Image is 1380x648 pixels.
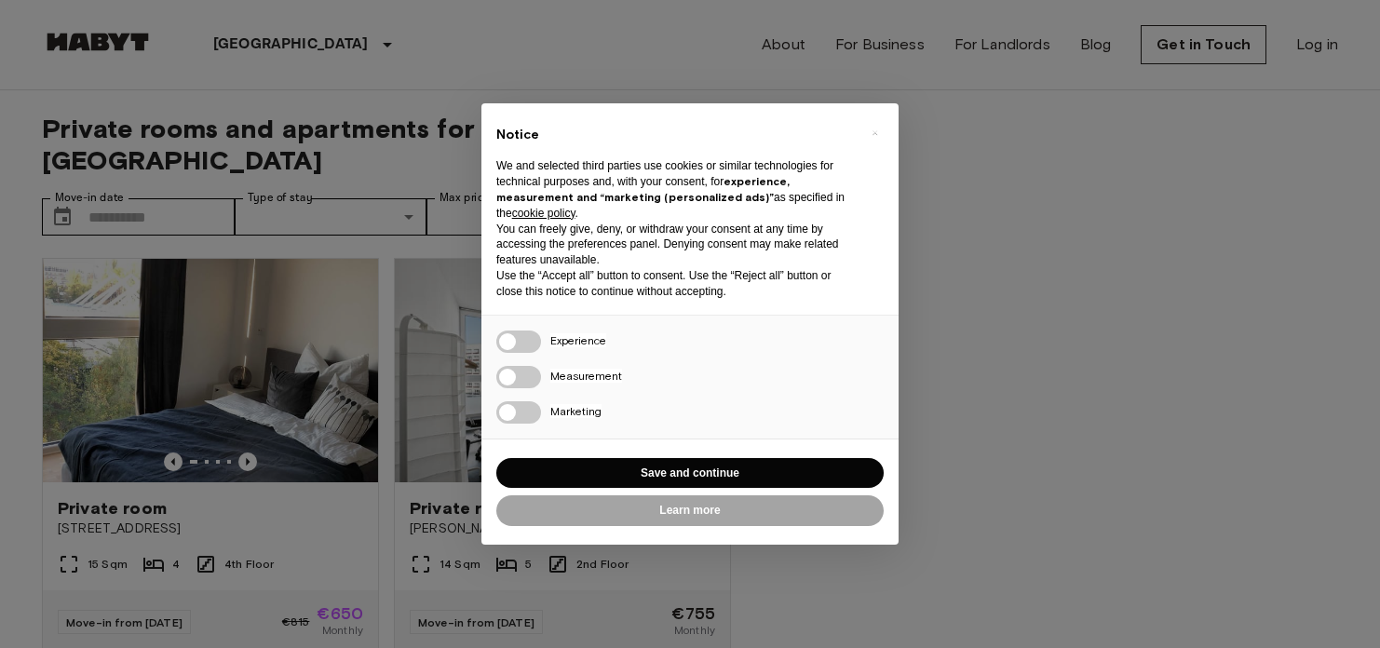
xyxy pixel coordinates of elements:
p: Use the “Accept all” button to consent. Use the “Reject all” button or close this notice to conti... [496,268,854,300]
span: × [872,122,878,144]
button: Learn more [496,495,884,526]
span: Measurement [550,369,622,383]
button: Close this notice [859,118,889,148]
p: You can freely give, deny, or withdraw your consent at any time by accessing the preferences pane... [496,222,854,268]
a: cookie policy [512,207,575,220]
button: Save and continue [496,458,884,489]
span: Marketing [550,404,602,418]
span: Experience [550,333,606,347]
h2: Notice [496,126,854,144]
strong: experience, measurement and “marketing (personalized ads)” [496,174,790,204]
p: We and selected third parties use cookies or similar technologies for technical purposes and, wit... [496,158,854,221]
